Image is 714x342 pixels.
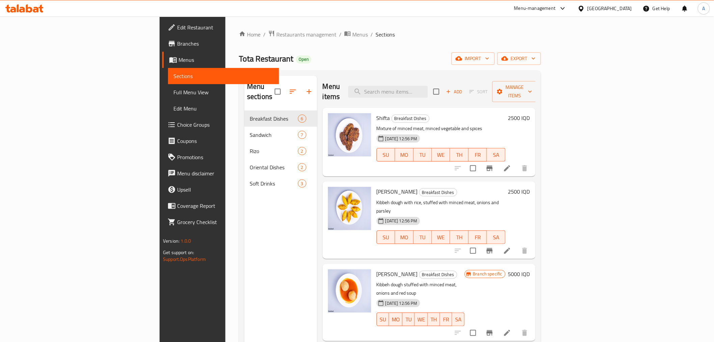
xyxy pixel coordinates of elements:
[244,108,317,194] nav: Menu sections
[250,163,298,171] span: Oriental Dishes
[429,84,443,99] span: Select section
[432,230,450,244] button: WE
[162,35,279,52] a: Branches
[298,116,306,122] span: 6
[298,148,306,154] span: 2
[178,56,273,64] span: Menus
[414,148,432,162] button: TU
[482,160,498,176] button: Branch-specific-item
[487,230,505,244] button: SA
[466,161,480,175] span: Select to update
[395,148,413,162] button: MO
[482,243,498,259] button: Branch-specific-item
[162,52,279,68] a: Menus
[398,233,411,242] span: MO
[514,4,556,13] div: Menu-management
[508,269,530,279] h6: 5000 IQD
[451,52,495,65] button: import
[370,30,373,39] li: /
[250,179,298,188] span: Soft Drinks
[163,248,194,257] span: Get support on:
[296,55,311,64] div: Open
[376,30,395,39] span: Sections
[298,163,306,171] div: items
[162,214,279,230] a: Grocery Checklist
[168,84,279,100] a: Full Menu View
[498,83,532,100] span: Manage items
[162,149,279,165] a: Promotions
[403,313,415,326] button: TU
[471,150,484,160] span: FR
[508,187,530,196] h6: 2500 IQD
[380,233,392,242] span: SU
[173,88,273,96] span: Full Menu View
[377,269,418,279] span: [PERSON_NAME]
[168,68,279,84] a: Sections
[298,132,306,138] span: 7
[244,143,317,159] div: Rizo2
[503,329,511,337] a: Edit menu item
[301,83,317,100] button: Add section
[415,313,428,326] button: WE
[419,271,457,279] div: Breakfast Dishes
[508,113,530,123] h6: 2500 IQD
[352,30,368,39] span: Menus
[443,87,465,97] span: Add item
[250,147,298,155] div: Rizo
[162,133,279,149] a: Coupons
[428,313,440,326] button: TH
[377,230,395,244] button: SU
[443,87,465,97] button: Add
[490,233,502,242] span: SA
[389,313,403,326] button: MO
[517,243,533,259] button: delete
[162,117,279,133] a: Choice Groups
[162,165,279,181] a: Menu disclaimer
[339,30,341,39] li: /
[453,150,466,160] span: TH
[181,237,191,245] span: 1.0.0
[177,186,273,194] span: Upsell
[162,19,279,35] a: Edit Restaurant
[298,131,306,139] div: items
[416,233,429,242] span: TU
[405,315,412,324] span: TU
[377,187,418,197] span: [PERSON_NAME]
[177,40,273,48] span: Branches
[517,325,533,341] button: delete
[377,198,505,215] p: Kibbeh dough with rice, stuffed with minced meat, onions and parsley
[328,187,371,230] img: Haleb Kebbeh
[443,315,449,324] span: FR
[469,230,487,244] button: FR
[450,148,468,162] button: TH
[177,137,273,145] span: Coupons
[250,131,298,139] div: Sandwich
[298,180,306,187] span: 3
[377,148,395,162] button: SU
[298,147,306,155] div: items
[469,148,487,162] button: FR
[348,86,428,98] input: search
[323,81,340,102] h2: Menu items
[244,127,317,143] div: Sandwich7
[587,5,632,12] div: [GEOGRAPHIC_DATA]
[328,113,371,156] img: Shifta
[177,121,273,129] span: Choice Groups
[276,30,336,39] span: Restaurants management
[298,179,306,188] div: items
[239,30,541,39] nav: breadcrumb
[497,52,541,65] button: export
[432,148,450,162] button: WE
[383,218,420,224] span: [DATE] 12:56 PM
[450,230,468,244] button: TH
[453,233,466,242] span: TH
[392,115,429,122] span: Breakfast Dishes
[471,233,484,242] span: FR
[250,115,298,123] span: Breakfast Dishes
[177,218,273,226] span: Grocery Checklist
[490,150,502,160] span: SA
[163,237,180,245] span: Version:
